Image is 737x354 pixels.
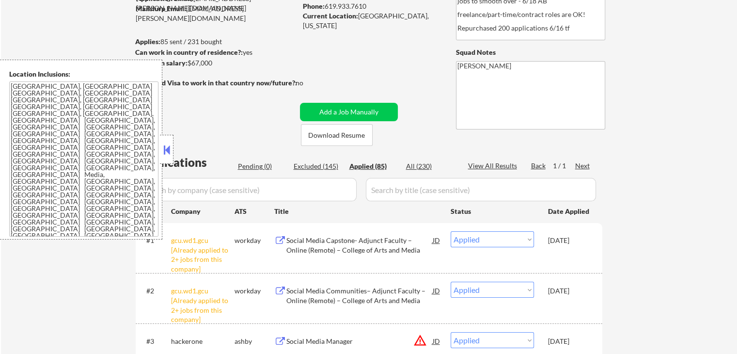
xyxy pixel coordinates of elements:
strong: Will need Visa to work in that country now/future?: [136,79,297,87]
div: Date Applied [548,207,591,216]
div: yes [135,48,294,57]
strong: Applies: [135,37,160,46]
div: [DATE] [548,286,591,296]
button: warning_amber [413,334,427,347]
div: Back [531,161,547,171]
div: Social Media Communities– Adjunct Faculty – Online (Remote) – College of Arts and Media [286,286,433,305]
div: Status [451,202,534,220]
input: Search by title (case sensitive) [366,178,596,201]
div: Applications [139,157,235,168]
strong: Mailslurp Email: [136,4,186,13]
div: no [296,78,323,88]
div: #1 [146,236,163,245]
div: $67,000 [135,58,297,68]
div: Title [274,207,441,216]
div: Next [575,161,591,171]
div: 1 / 1 [553,161,575,171]
div: ATS [235,207,274,216]
div: Pending (0) [238,161,286,171]
div: hackerone [171,337,235,346]
div: [GEOGRAPHIC_DATA], [US_STATE] [303,11,440,30]
div: [DATE] [548,236,591,245]
div: All (230) [406,161,455,171]
div: Company [171,207,235,216]
div: Squad Notes [456,48,605,57]
input: Search by company (case sensitive) [139,178,357,201]
div: #2 [146,286,163,296]
div: Excluded (145) [294,161,342,171]
div: gcu.wd1.gcu [Already applied to 2+ jobs from this company] [171,236,235,274]
strong: Minimum salary: [135,59,188,67]
strong: Can work in country of residence?: [135,48,243,56]
div: Social Media Manager [286,337,433,346]
div: JD [432,332,441,350]
div: [EMAIL_ADDRESS][PERSON_NAME][DOMAIN_NAME] [136,4,297,23]
div: View All Results [468,161,520,171]
div: Social Media Capstone- Adjunct Faculty – Online (Remote) – College of Arts and Media [286,236,433,255]
button: Add a Job Manually [300,103,398,121]
div: [DATE] [548,337,591,346]
div: JD [432,231,441,249]
div: Location Inclusions: [9,69,158,79]
div: 85 sent / 231 bought [135,37,297,47]
div: JD [432,282,441,299]
div: 619.933.7610 [303,1,440,11]
div: workday [235,286,274,296]
button: Download Resume [301,124,373,146]
div: ashby [235,337,274,346]
div: workday [235,236,274,245]
strong: Phone: [303,2,325,10]
div: #3 [146,337,163,346]
div: Applied (85) [349,161,398,171]
strong: Current Location: [303,12,358,20]
div: gcu.wd1.gcu [Already applied to 2+ jobs from this company] [171,286,235,324]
